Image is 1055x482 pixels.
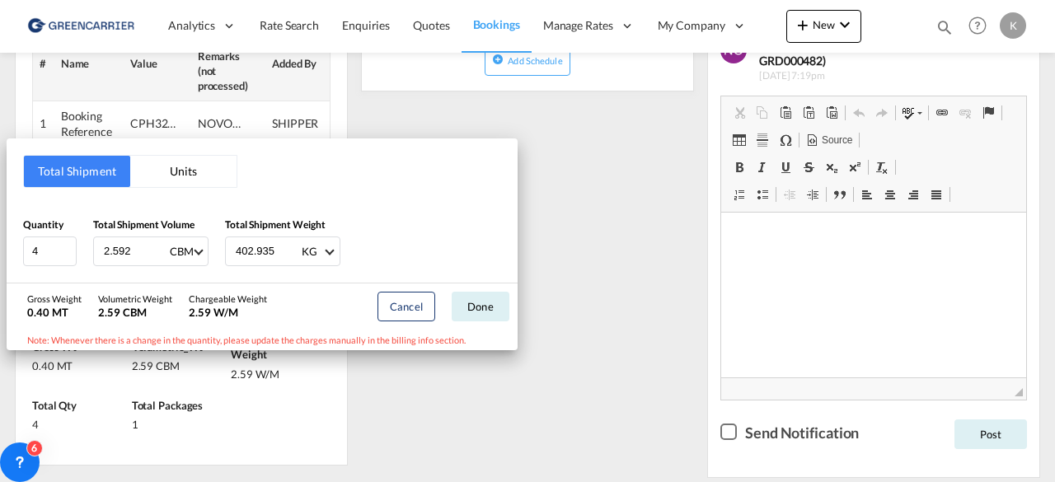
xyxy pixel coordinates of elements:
[170,245,194,258] div: CBM
[16,16,288,34] body: Editor, editor12
[27,292,82,305] div: Gross Weight
[130,156,237,187] button: Units
[23,236,77,266] input: Qty
[452,292,509,321] button: Done
[24,156,130,187] button: Total Shipment
[98,305,172,320] div: 2.59 CBM
[302,245,317,258] div: KG
[27,305,82,320] div: 0.40 MT
[234,237,300,265] input: Enter weight
[189,292,267,305] div: Chargeable Weight
[189,305,267,320] div: 2.59 W/M
[377,292,435,321] button: Cancel
[98,292,172,305] div: Volumetric Weight
[102,237,168,265] input: Enter volume
[23,218,63,231] span: Quantity
[7,330,518,350] div: Note: Whenever there is a change in the quantity, please update the charges manually in the billi...
[225,218,326,231] span: Total Shipment Weight
[93,218,195,231] span: Total Shipment Volume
